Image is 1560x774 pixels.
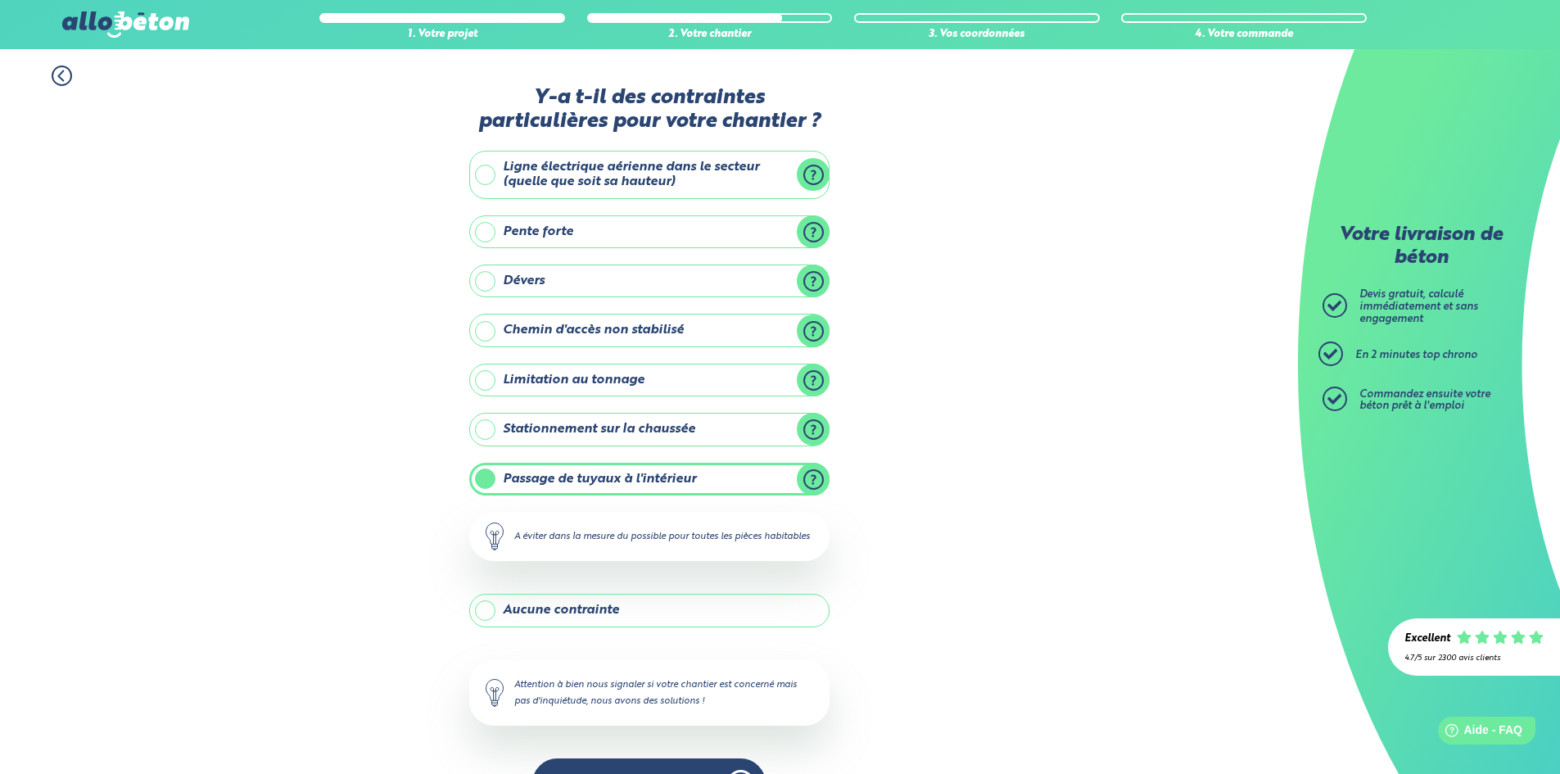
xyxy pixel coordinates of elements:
[1404,633,1450,645] div: Excellent
[62,11,188,38] img: allobéton
[1414,710,1542,756] iframe: Help widget launcher
[469,86,830,134] label: Y-a t-il des contraintes particulières pour votre chantier ?
[1359,389,1490,412] span: Commandez ensuite votre béton prêt à l'emploi
[469,215,830,248] label: Pente forte
[469,594,830,627] label: Aucune contrainte
[469,463,830,496] label: Passage de tuyaux à l'intérieur
[469,512,830,561] div: A éviter dans la mesure du possible pour toutes les pièces habitables
[469,151,830,199] label: Ligne électrique aérienne dans le secteur (quelle que soit sa hauteur)
[469,364,830,396] label: Limitation au tonnage
[469,660,830,726] div: Attention à bien nous signaler si votre chantier est concerné mais pas d'inquiétude, nous avons d...
[469,265,830,297] label: Dévers
[319,29,565,41] div: 1. Votre projet
[469,314,830,346] label: Chemin d'accès non stabilisé
[1121,29,1367,41] div: 4. Votre commande
[1327,224,1515,269] p: Votre livraison de béton
[1359,289,1478,324] span: Devis gratuit, calculé immédiatement et sans engagement
[1355,350,1477,360] span: En 2 minutes top chrono
[1404,654,1544,663] div: 4.7/5 sur 2300 avis clients
[587,29,833,41] div: 2. Votre chantier
[469,413,830,446] label: Stationnement sur la chaussée
[854,29,1100,41] div: 3. Vos coordonnées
